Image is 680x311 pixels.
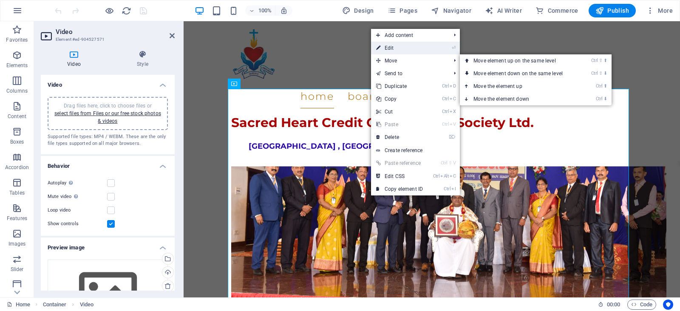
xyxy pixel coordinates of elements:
[371,118,428,131] a: CtrlVPaste
[442,109,449,114] i: Ctrl
[596,96,603,102] i: Ctrl
[371,144,460,157] a: Create reference
[43,300,67,310] span: Click to select. Double-click to edit
[485,6,522,15] span: AI Writer
[339,4,377,17] div: Design (Ctrl+Alt+Y)
[80,300,93,310] span: Click to select. Double-click to edit
[371,157,428,170] a: Ctrl⇧VPaste reference
[482,4,525,17] button: AI Writer
[11,266,24,273] p: Slider
[7,215,27,222] p: Features
[449,134,456,140] i: ⌦
[56,36,158,43] h3: Element #ed-904527571
[43,300,93,310] nav: breadcrumb
[104,6,114,16] button: Click here to leave preview mode and continue editing
[54,103,161,124] span: Drag files here, click to choose files or
[607,300,620,310] span: 00 00
[7,300,30,310] a: Click to cancel selection. Double-click to open Pages
[110,50,175,68] h4: Style
[371,170,428,183] a: CtrlAltCEdit CSS
[599,71,603,76] i: ⇧
[280,7,288,14] i: On resize automatically adjust zoom level to fit chosen device.
[532,4,582,17] button: Commerce
[371,80,428,93] a: CtrlDDuplicate
[54,110,161,124] a: select files from Files or our free stock photos & videos
[450,109,456,114] i: X
[603,71,607,76] i: ⬇
[9,189,25,196] p: Tables
[460,80,580,93] a: Ctrl⬆Move the element up
[452,45,456,51] i: ⏎
[48,205,107,215] label: Loop video
[384,4,421,17] button: Pages
[5,164,29,171] p: Accordion
[371,67,447,80] a: Send to
[442,122,449,127] i: Ctrl
[603,83,607,89] i: ⬆
[450,83,456,89] i: D
[41,156,175,171] h4: Behavior
[596,83,603,89] i: Ctrl
[48,219,107,229] label: Show controls
[451,186,456,192] i: I
[631,300,652,310] span: Code
[48,133,168,147] div: Supported file types: MP4 / WEBM. These are the only file types supported on all major browsers.
[460,93,580,105] a: Ctrl⬇Move the element down
[589,4,636,17] button: Publish
[591,71,598,76] i: Ctrl
[535,6,578,15] span: Commerce
[371,29,447,42] span: Add content
[371,131,428,144] a: ⌦Delete
[41,237,175,253] h4: Preview image
[339,4,377,17] button: Design
[591,58,598,63] i: Ctrl
[6,88,28,94] p: Columns
[371,93,428,105] a: CtrlCCopy
[603,96,607,102] i: ⬇
[613,301,614,308] span: :
[643,4,676,17] button: More
[41,75,175,90] h4: Video
[371,105,428,118] a: CtrlXCut
[388,6,417,15] span: Pages
[441,160,448,166] i: Ctrl
[48,192,107,202] label: Mute video
[442,96,449,102] i: Ctrl
[646,6,673,15] span: More
[433,173,440,179] i: Ctrl
[440,173,449,179] i: Alt
[444,186,450,192] i: Ctrl
[598,300,620,310] h6: Session time
[121,6,131,16] button: reload
[595,6,629,15] span: Publish
[6,37,28,43] p: Favorites
[450,122,456,127] i: V
[627,300,656,310] button: Code
[450,96,456,102] i: C
[371,54,447,67] span: Move
[6,62,28,69] p: Elements
[448,160,452,166] i: ⇧
[371,183,428,195] a: CtrlICopy element ID
[442,83,449,89] i: Ctrl
[8,240,26,247] p: Images
[342,6,374,15] span: Design
[453,160,456,166] i: V
[258,6,272,16] h6: 100%
[56,28,175,36] h2: Video
[431,6,471,15] span: Navigator
[428,4,475,17] button: Navigator
[41,50,110,68] h4: Video
[460,67,580,80] a: Ctrl⇧⬇Move element down on the same level
[48,178,107,188] label: Autoplay
[599,58,603,63] i: ⇧
[8,113,26,120] p: Content
[122,6,131,16] i: Reload page
[603,58,607,63] i: ⬆
[450,173,456,179] i: C
[460,54,580,67] a: Ctrl⇧⬆Move element up on the same level
[663,300,673,310] button: Usercentrics
[245,6,275,16] button: 100%
[10,139,24,145] p: Boxes
[371,42,428,54] a: ⏎Edit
